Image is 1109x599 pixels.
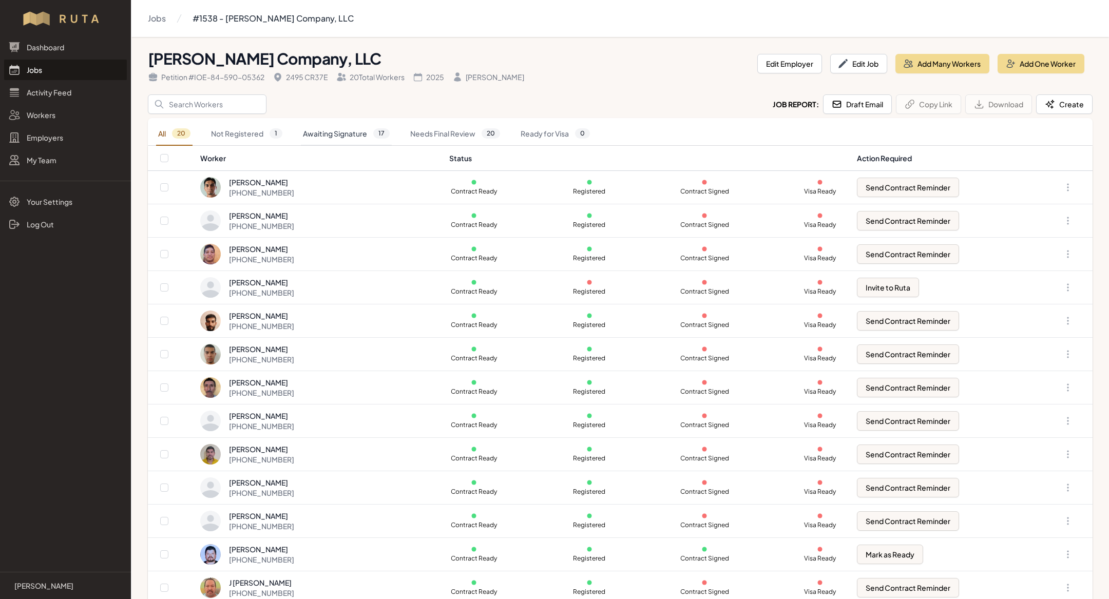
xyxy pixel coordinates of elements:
[851,146,1031,171] th: Action Required
[449,488,499,496] p: Contract Ready
[229,311,294,321] div: [PERSON_NAME]
[680,554,729,563] p: Contract Signed
[229,411,294,421] div: [PERSON_NAME]
[449,588,499,596] p: Contract Ready
[857,411,959,431] button: Send Contract Reminder
[795,354,845,362] p: Visa Ready
[449,454,499,462] p: Contract Ready
[452,72,524,82] div: [PERSON_NAME]
[680,521,729,529] p: Contract Signed
[229,287,294,298] div: [PHONE_NUMBER]
[795,588,845,596] p: Visa Ready
[965,94,1032,114] button: Download
[229,477,294,488] div: [PERSON_NAME]
[565,421,614,429] p: Registered
[565,221,614,229] p: Registered
[229,344,294,354] div: [PERSON_NAME]
[229,244,294,254] div: [PERSON_NAME]
[449,254,499,262] p: Contract Ready
[4,127,127,148] a: Employers
[229,421,294,431] div: [PHONE_NUMBER]
[229,488,294,498] div: [PHONE_NUMBER]
[896,94,961,114] button: Copy Link
[4,150,127,170] a: My Team
[795,321,845,329] p: Visa Ready
[857,545,923,564] button: Mark as Ready
[795,187,845,196] p: Visa Ready
[449,321,499,329] p: Contract Ready
[857,578,959,597] button: Send Contract Reminder
[148,72,264,82] div: Petition # IOE-84-590-05362
[449,521,499,529] p: Contract Ready
[449,354,499,362] p: Contract Ready
[565,187,614,196] p: Registered
[229,388,294,398] div: [PHONE_NUMBER]
[229,321,294,331] div: [PHONE_NUMBER]
[229,521,294,531] div: [PHONE_NUMBER]
[565,254,614,262] p: Registered
[680,588,729,596] p: Contract Signed
[193,8,354,29] a: #1538 - [PERSON_NAME] Company, LLC
[449,554,499,563] p: Contract Ready
[998,54,1084,73] button: Add One Worker
[301,122,392,146] a: Awaiting Signature
[14,581,73,591] p: [PERSON_NAME]
[575,128,590,139] span: 0
[830,54,887,73] button: Edit Job
[229,177,294,187] div: [PERSON_NAME]
[172,128,190,139] span: 20
[229,254,294,264] div: [PHONE_NUMBER]
[857,178,959,197] button: Send Contract Reminder
[229,544,294,554] div: [PERSON_NAME]
[857,244,959,264] button: Send Contract Reminder
[229,454,294,465] div: [PHONE_NUMBER]
[565,454,614,462] p: Registered
[565,321,614,329] p: Registered
[795,554,845,563] p: Visa Ready
[449,221,499,229] p: Contract Ready
[156,122,193,146] a: All
[565,388,614,396] p: Registered
[336,72,405,82] div: 20 Total Workers
[449,187,499,196] p: Contract Ready
[857,211,959,230] button: Send Contract Reminder
[4,191,127,212] a: Your Settings
[148,8,354,29] nav: Breadcrumb
[757,54,822,73] button: Edit Employer
[209,122,284,146] a: Not Registered
[680,421,729,429] p: Contract Signed
[680,488,729,496] p: Contract Signed
[229,554,294,565] div: [PHONE_NUMBER]
[680,454,729,462] p: Contract Signed
[795,287,845,296] p: Visa Ready
[229,210,294,221] div: [PERSON_NAME]
[229,221,294,231] div: [PHONE_NUMBER]
[373,128,390,139] span: 17
[680,187,729,196] p: Contract Signed
[4,214,127,235] a: Log Out
[229,377,294,388] div: [PERSON_NAME]
[565,554,614,563] p: Registered
[857,478,959,497] button: Send Contract Reminder
[773,99,819,109] h2: Job Report:
[229,577,294,588] div: J [PERSON_NAME]
[680,321,729,329] p: Contract Signed
[4,60,127,80] a: Jobs
[795,488,845,496] p: Visa Ready
[565,488,614,496] p: Registered
[22,10,109,27] img: Workflow
[680,388,729,396] p: Contract Signed
[449,421,499,429] p: Contract Ready
[857,344,959,364] button: Send Contract Reminder
[148,122,1093,146] nav: Tabs
[229,588,294,598] div: [PHONE_NUMBER]
[8,581,123,591] a: [PERSON_NAME]
[229,444,294,454] div: [PERSON_NAME]
[680,254,729,262] p: Contract Signed
[229,511,294,521] div: [PERSON_NAME]
[148,8,166,29] a: Jobs
[680,287,729,296] p: Contract Signed
[273,72,328,82] div: 2495 CR37E
[565,588,614,596] p: Registered
[823,94,892,114] button: Draft Email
